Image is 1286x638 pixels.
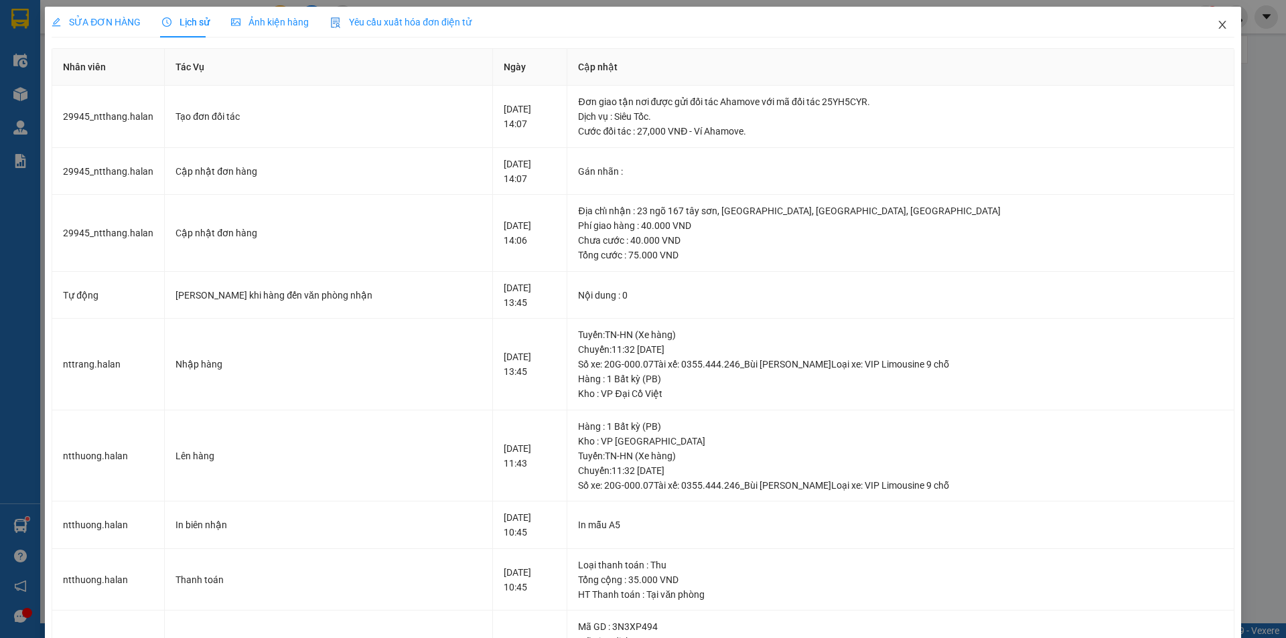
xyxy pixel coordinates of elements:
[175,572,482,587] div: Thanh toán
[330,17,472,27] span: Yêu cầu xuất hóa đơn điện tử
[578,572,1222,587] div: Tổng cộng : 35.000 VND
[578,386,1222,401] div: Kho : VP Đại Cồ Việt
[578,164,1222,179] div: Gán nhãn :
[52,17,61,27] span: edit
[162,17,210,27] span: Lịch sử
[52,148,165,195] td: 29945_ntthang.halan
[578,327,1222,372] div: Tuyến : TN-HN (Xe hàng) Chuyến: 11:32 [DATE] Số xe: 20G-000.07 Tài xế: 0355.444.246_Bùi [PERSON_N...
[52,272,165,319] td: Tự động
[175,226,482,240] div: Cập nhật đơn hàng
[578,233,1222,248] div: Chưa cước : 40.000 VND
[578,288,1222,303] div: Nội dung : 0
[162,17,171,27] span: clock-circle
[175,357,482,372] div: Nhập hàng
[1217,19,1228,30] span: close
[578,204,1222,218] div: Địa chỉ nhận : 23 ngõ 167 tây sơn, [GEOGRAPHIC_DATA], [GEOGRAPHIC_DATA], [GEOGRAPHIC_DATA]
[578,372,1222,386] div: Hàng : 1 Bất kỳ (PB)
[504,157,556,186] div: [DATE] 14:07
[52,549,165,611] td: ntthuong.halan
[52,17,141,27] span: SỬA ĐƠN HÀNG
[567,49,1234,86] th: Cập nhật
[175,164,482,179] div: Cập nhật đơn hàng
[578,124,1222,139] div: Cước đối tác : 27,000 VNĐ - Ví Ahamove.
[175,288,482,303] div: [PERSON_NAME] khi hàng đến văn phòng nhận
[504,441,556,471] div: [DATE] 11:43
[578,449,1222,493] div: Tuyến : TN-HN (Xe hàng) Chuyến: 11:32 [DATE] Số xe: 20G-000.07 Tài xế: 0355.444.246_Bùi [PERSON_N...
[52,410,165,502] td: ntthuong.halan
[578,94,1222,109] div: Đơn giao tận nơi được gửi đối tác Ahamove với mã đối tác 25YH5CYR.
[52,319,165,410] td: nttrang.halan
[578,218,1222,233] div: Phí giao hàng : 40.000 VND
[52,49,165,86] th: Nhân viên
[578,587,1222,602] div: HT Thanh toán : Tại văn phòng
[330,17,341,28] img: icon
[175,517,482,532] div: In biên nhận
[504,565,556,594] div: [DATE] 10:45
[504,102,556,131] div: [DATE] 14:07
[504,218,556,248] div: [DATE] 14:06
[231,17,309,27] span: Ảnh kiện hàng
[578,248,1222,262] div: Tổng cước : 75.000 VND
[175,449,482,463] div: Lên hàng
[578,419,1222,434] div: Hàng : 1 Bất kỳ (PB)
[578,517,1222,532] div: In mẫu A5
[165,49,493,86] th: Tác Vụ
[52,195,165,272] td: 29945_ntthang.halan
[231,17,240,27] span: picture
[504,349,556,379] div: [DATE] 13:45
[578,619,1222,634] div: Mã GD : 3N3XP494
[52,86,165,148] td: 29945_ntthang.halan
[504,281,556,310] div: [DATE] 13:45
[1204,7,1241,44] button: Close
[504,510,556,540] div: [DATE] 10:45
[578,558,1222,572] div: Loại thanh toán : Thu
[175,109,482,124] div: Tạo đơn đối tác
[578,434,1222,449] div: Kho : VP [GEOGRAPHIC_DATA]
[52,501,165,549] td: ntthuong.halan
[578,109,1222,124] div: Dịch vụ : Siêu Tốc.
[493,49,567,86] th: Ngày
